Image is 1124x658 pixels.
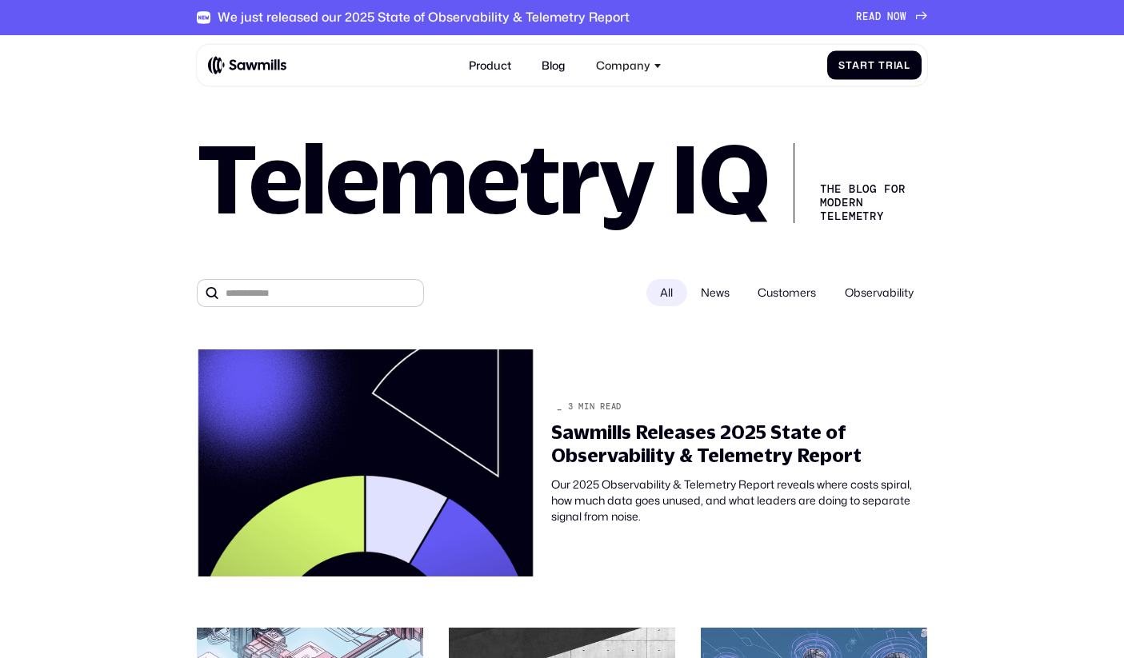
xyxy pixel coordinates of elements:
[587,50,670,81] div: Company
[838,59,846,71] span: S
[187,340,938,587] a: _3min readSawmills Releases 2025 State of Observability & Telemetry ReportOur 2025 Observability ...
[904,59,910,71] span: l
[856,11,862,23] span: R
[869,11,875,23] span: A
[197,279,927,307] form: All
[846,59,853,71] span: t
[596,58,650,72] div: Company
[894,11,900,23] span: O
[868,59,875,71] span: t
[875,11,882,23] span: D
[551,477,927,524] div: Our 2025 Observability & Telemetry Report reveals where costs spiral, how much data goes unused, ...
[886,59,894,71] span: r
[218,10,630,25] div: We just released our 2025 State of Observability & Telemetry Report
[687,279,744,306] span: News
[197,134,769,223] h1: Telemetry IQ
[744,279,830,306] span: Customers
[856,11,927,23] a: READNOW
[830,279,927,306] span: Observability
[534,50,574,81] a: Blog
[852,59,860,71] span: a
[827,51,922,80] a: StartTrial
[557,402,562,413] div: _
[887,11,894,23] span: N
[578,402,622,413] div: min read
[794,143,906,223] div: The Blog for Modern telemetry
[646,279,687,306] div: All
[862,11,869,23] span: E
[900,11,906,23] span: W
[896,59,904,71] span: a
[568,402,574,413] div: 3
[860,59,868,71] span: r
[460,50,519,81] a: Product
[894,59,897,71] span: i
[551,421,927,467] div: Sawmills Releases 2025 State of Observability & Telemetry Report
[878,59,886,71] span: T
